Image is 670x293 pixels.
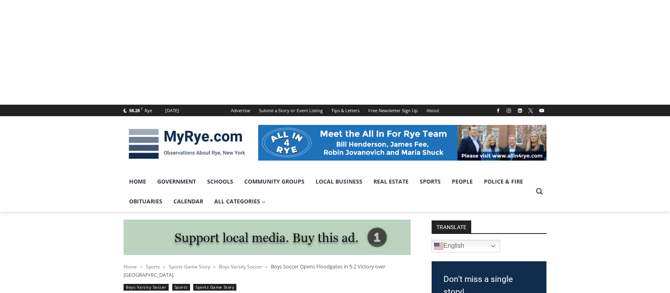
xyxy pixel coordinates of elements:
a: Submit a Story or Event Listing [255,105,327,116]
a: Instagram [504,106,514,115]
a: Boys Varsity Soccer [219,263,262,270]
nav: Secondary Navigation [227,105,443,116]
button: View Search Form [532,184,546,199]
a: Linkedin [515,106,525,115]
span: > [163,264,166,270]
a: Obituaries [124,192,168,211]
span: Boys Soccer Opens Floodgates in 5-2 Victory over [GEOGRAPHIC_DATA] [124,263,385,278]
a: Home [124,263,137,270]
span: F [141,106,143,111]
a: English [432,240,500,253]
a: Government [152,172,202,192]
a: Tips & Letters [327,105,364,116]
a: Calendar [168,192,209,211]
a: Advertise [227,105,255,116]
img: en [434,241,443,251]
a: Sports Game Story [169,263,210,270]
a: People [446,172,478,192]
nav: Breadcrumbs [124,262,411,279]
a: Local Business [310,172,368,192]
img: MyRye.com [124,123,250,165]
a: Sports [172,284,190,291]
a: Real Estate [368,172,414,192]
a: Sports [146,263,160,270]
span: 58.28 [129,107,140,113]
span: > [140,264,143,270]
nav: Primary Navigation [124,172,532,212]
a: All Categories [209,192,271,211]
div: [DATE] [165,107,179,114]
a: X [526,106,535,115]
div: Rye [145,107,152,114]
a: About [422,105,443,116]
a: Schools [202,172,239,192]
a: Boys Varsity Soccer [124,284,169,291]
span: > [213,264,216,270]
a: Community Groups [239,172,310,192]
a: Sports [414,172,446,192]
a: Home [124,172,152,192]
strong: TRANSLATE [432,220,471,233]
a: Sports Game Story [193,284,236,291]
span: All Categories [214,197,266,206]
img: support local media, buy this ad [124,220,411,255]
a: Free Newsletter Sign Up [364,105,422,116]
img: All in for Rye [258,125,546,161]
a: YouTube [537,106,546,115]
span: > [265,264,268,270]
a: Facebook [493,106,503,115]
a: Police & Fire [478,172,529,192]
